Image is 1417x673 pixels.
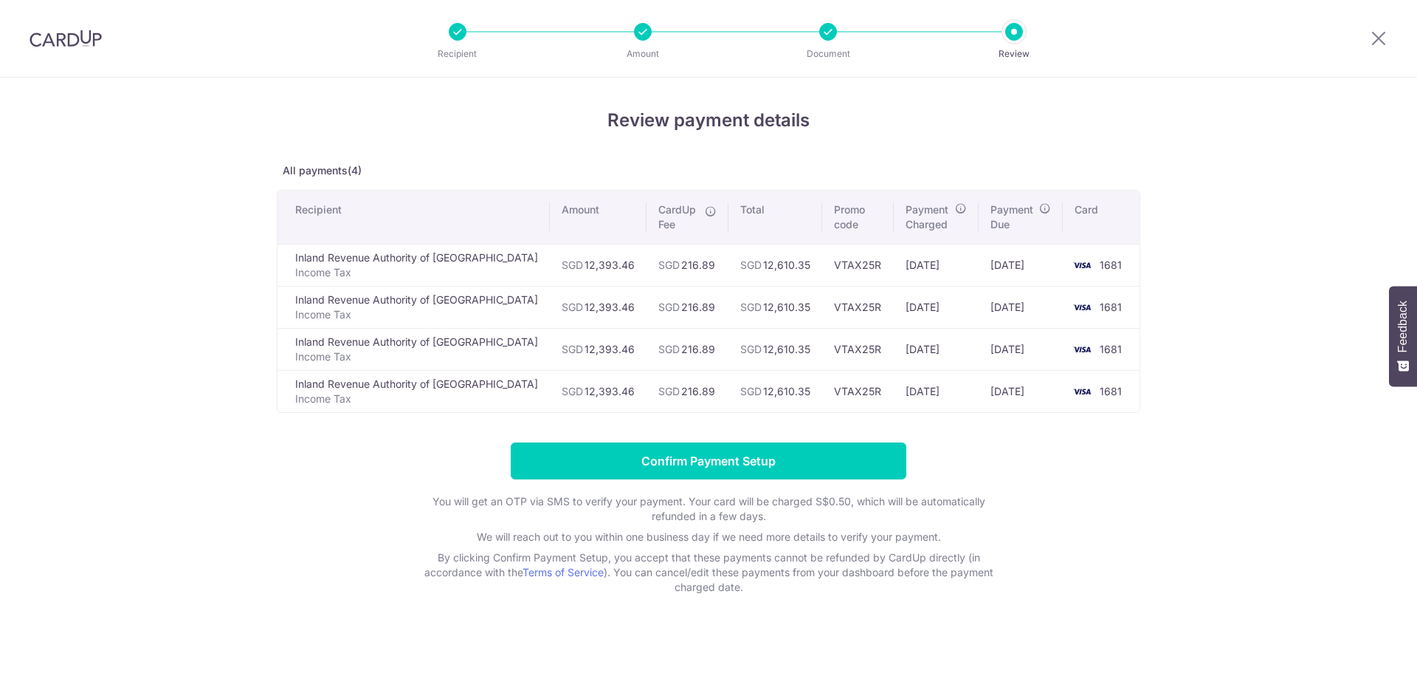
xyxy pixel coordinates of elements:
span: SGD [562,301,583,313]
p: By clicking Confirm Payment Setup, you accept that these payments cannot be refunded by CardUp di... [413,550,1004,595]
td: Inland Revenue Authority of [GEOGRAPHIC_DATA] [277,244,550,286]
p: Recipient [403,47,512,61]
td: [DATE] [979,244,1063,286]
th: Amount [550,191,647,244]
td: [DATE] [894,370,979,412]
iframe: 打开一个小组件，您可以在其中找到更多信息 [1325,629,1402,666]
td: VTAX25R [822,370,894,412]
td: 216.89 [647,370,728,412]
td: [DATE] [979,328,1063,370]
input: Confirm Payment Setup [511,443,906,479]
p: Income Tax [295,307,538,322]
td: [DATE] [894,244,979,286]
p: Document [773,47,883,61]
img: <span class="translation_missing" title="translation missing: en.account_steps.new_confirm_form.b... [1067,341,1097,358]
td: 12,393.46 [550,328,647,370]
td: [DATE] [979,286,1063,328]
td: 12,610.35 [728,370,822,412]
td: 12,610.35 [728,286,822,328]
td: [DATE] [894,328,979,370]
td: VTAX25R [822,286,894,328]
span: SGD [740,301,762,313]
span: 1681 [1100,385,1122,397]
span: Feedback [1396,301,1410,352]
a: Terms of Service [523,566,604,578]
td: [DATE] [894,286,979,328]
p: Income Tax [295,349,538,364]
p: Review [959,47,1069,61]
td: 12,393.46 [550,286,647,328]
span: Payment Due [990,202,1035,232]
span: SGD [740,343,762,355]
p: Income Tax [295,392,538,406]
img: <span class="translation_missing" title="translation missing: en.account_steps.new_confirm_form.b... [1067,383,1097,400]
h4: Review payment details [277,107,1140,134]
td: 12,393.46 [550,244,647,286]
td: VTAX25R [822,244,894,286]
span: SGD [562,385,583,397]
td: 12,610.35 [728,244,822,286]
img: <span class="translation_missing" title="translation missing: en.account_steps.new_confirm_form.b... [1067,298,1097,316]
td: Inland Revenue Authority of [GEOGRAPHIC_DATA] [277,328,550,370]
th: Promo code [822,191,894,244]
span: SGD [658,343,680,355]
td: Inland Revenue Authority of [GEOGRAPHIC_DATA] [277,286,550,328]
span: Payment Charged [906,202,951,232]
img: <span class="translation_missing" title="translation missing: en.account_steps.new_confirm_form.b... [1067,256,1097,274]
td: 216.89 [647,286,728,328]
span: SGD [658,259,680,271]
span: SGD [658,385,680,397]
p: Income Tax [295,265,538,280]
span: 1681 [1100,259,1122,271]
span: SGD [740,259,762,271]
p: We will reach out to you within one business day if we need more details to verify your payment. [413,530,1004,544]
span: CardUp Fee [658,202,697,232]
span: SGD [562,259,583,271]
span: 1681 [1100,301,1122,313]
td: 216.89 [647,328,728,370]
td: [DATE] [979,370,1063,412]
p: Amount [588,47,697,61]
span: SGD [740,385,762,397]
td: 12,393.46 [550,370,647,412]
span: SGD [562,343,583,355]
td: 12,610.35 [728,328,822,370]
th: Total [728,191,822,244]
td: Inland Revenue Authority of [GEOGRAPHIC_DATA] [277,370,550,412]
td: VTAX25R [822,328,894,370]
button: Feedback - Show survey [1389,286,1417,386]
span: 1681 [1100,343,1122,355]
th: Recipient [277,191,550,244]
p: You will get an OTP via SMS to verify your payment. Your card will be charged S$0.50, which will ... [413,494,1004,524]
p: All payments(4) [277,163,1140,178]
img: CardUp [30,30,102,47]
span: SGD [658,301,680,313]
th: Card [1063,191,1140,244]
td: 216.89 [647,244,728,286]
